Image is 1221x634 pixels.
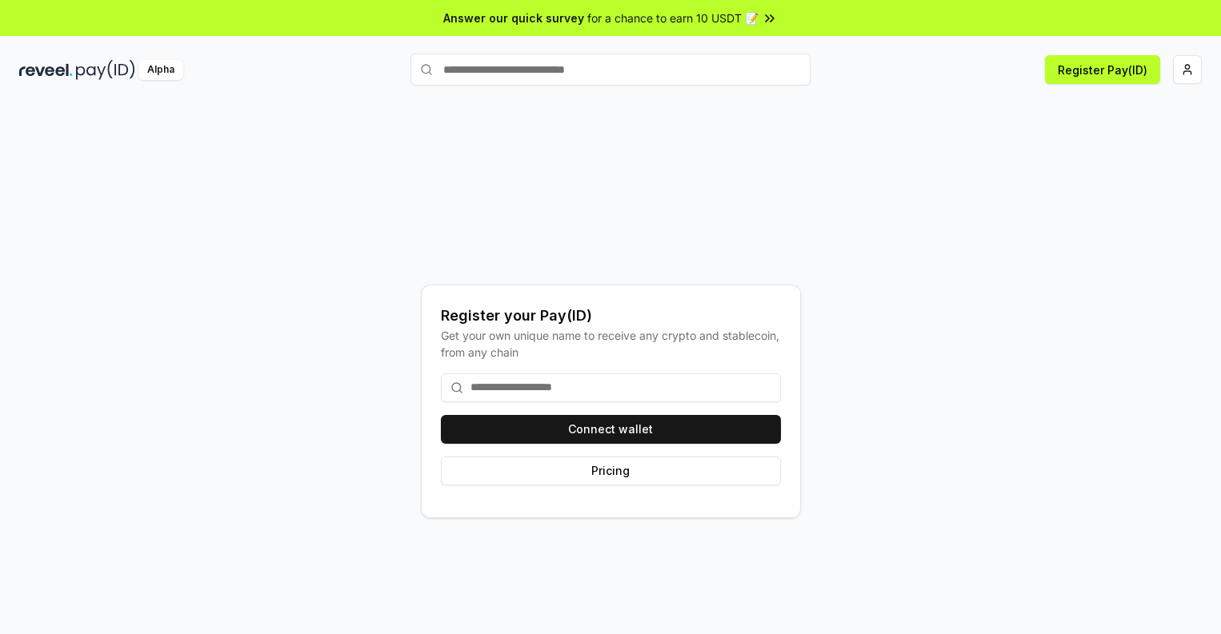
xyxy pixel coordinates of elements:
button: Connect wallet [441,415,781,444]
img: reveel_dark [19,60,73,80]
div: Alpha [138,60,183,80]
span: for a chance to earn 10 USDT 📝 [587,10,759,26]
div: Get your own unique name to receive any crypto and stablecoin, from any chain [441,327,781,361]
img: pay_id [76,60,135,80]
button: Pricing [441,457,781,485]
div: Register your Pay(ID) [441,305,781,327]
button: Register Pay(ID) [1045,55,1160,84]
span: Answer our quick survey [443,10,584,26]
